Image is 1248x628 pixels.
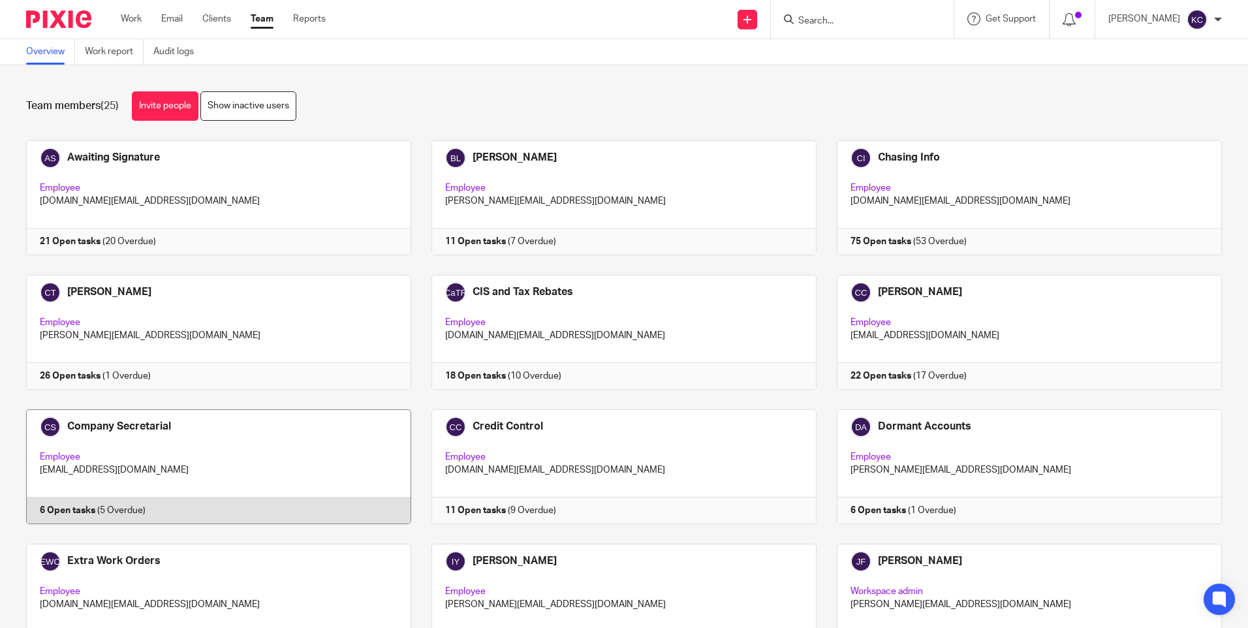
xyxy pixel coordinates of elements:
a: Reports [293,12,326,25]
img: svg%3E [1187,9,1208,30]
input: Search [797,16,914,27]
a: Overview [26,39,75,65]
a: Team [251,12,273,25]
a: Invite people [132,91,198,121]
a: Clients [202,12,231,25]
a: Work report [85,39,144,65]
span: Get Support [986,14,1036,24]
img: Pixie [26,10,91,28]
a: Audit logs [153,39,204,65]
a: Work [121,12,142,25]
span: (25) [101,101,119,111]
a: Email [161,12,183,25]
p: [PERSON_NAME] [1108,12,1180,25]
a: Show inactive users [200,91,296,121]
h1: Team members [26,99,119,113]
